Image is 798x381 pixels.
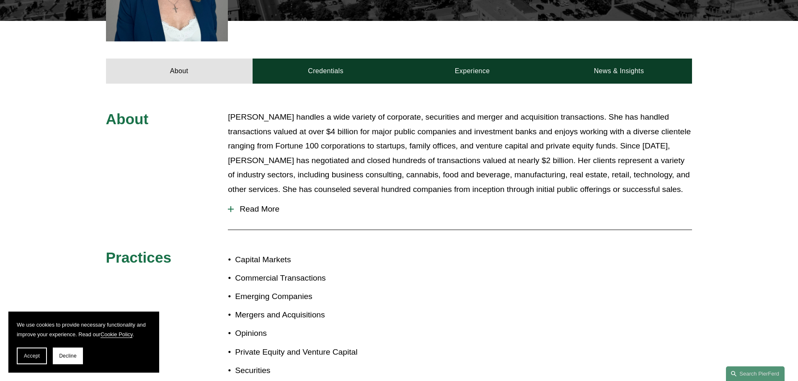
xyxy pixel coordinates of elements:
p: Mergers and Acquisitions [235,308,399,322]
button: Decline [53,348,83,364]
span: Read More [234,205,692,214]
p: We use cookies to provide necessary functionality and improve your experience. Read our . [17,320,151,339]
span: Accept [24,353,40,359]
a: Cookie Policy [101,331,133,338]
a: Experience [399,59,546,84]
button: Read More [228,198,692,220]
span: Practices [106,249,172,266]
a: News & Insights [545,59,692,84]
a: About [106,59,253,84]
p: Private Equity and Venture Capital [235,345,399,360]
p: Opinions [235,326,399,341]
section: Cookie banner [8,312,159,373]
span: Decline [59,353,77,359]
p: Securities [235,363,399,378]
button: Accept [17,348,47,364]
span: About [106,111,149,127]
p: Emerging Companies [235,289,399,304]
a: Search this site [726,366,785,381]
p: Commercial Transactions [235,271,399,286]
p: Capital Markets [235,253,399,267]
p: [PERSON_NAME] handles a wide variety of corporate, securities and merger and acquisition transact... [228,110,692,197]
a: Credentials [253,59,399,84]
